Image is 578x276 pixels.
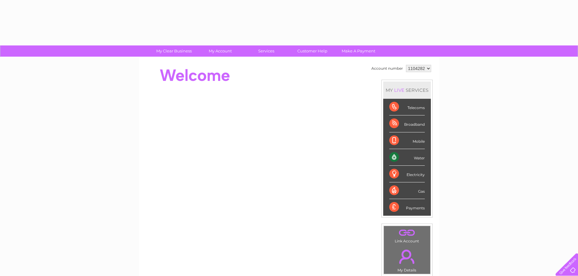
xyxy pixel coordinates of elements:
[393,87,406,93] div: LIVE
[385,246,429,267] a: .
[195,45,245,57] a: My Account
[389,149,425,166] div: Water
[389,132,425,149] div: Mobile
[389,115,425,132] div: Broadband
[333,45,384,57] a: Make A Payment
[389,199,425,215] div: Payments
[149,45,199,57] a: My Clear Business
[241,45,291,57] a: Services
[384,226,431,245] td: Link Account
[287,45,337,57] a: Customer Help
[384,244,431,274] td: My Details
[370,63,404,74] td: Account number
[389,182,425,199] div: Gas
[389,99,425,115] div: Telecoms
[389,166,425,182] div: Electricity
[383,81,431,99] div: MY SERVICES
[385,228,429,238] a: .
